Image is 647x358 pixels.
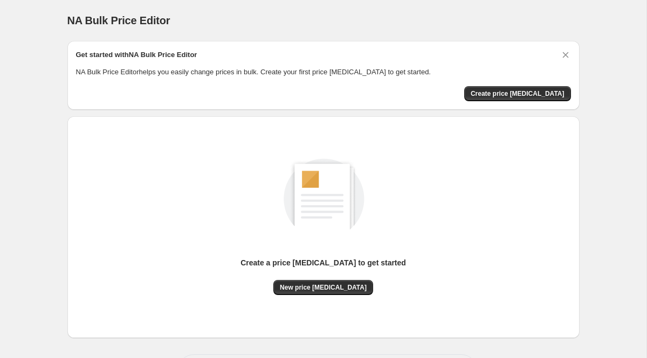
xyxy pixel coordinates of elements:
button: New price [MEDICAL_DATA] [273,280,373,295]
span: Create price [MEDICAL_DATA] [471,89,565,98]
h2: Get started with NA Bulk Price Editor [76,50,197,60]
p: Create a price [MEDICAL_DATA] to get started [240,257,406,268]
span: New price [MEDICAL_DATA] [280,283,367,292]
p: NA Bulk Price Editor helps you easily change prices in bulk. Create your first price [MEDICAL_DAT... [76,67,571,78]
button: Dismiss card [560,50,571,60]
span: NA Bulk Price Editor [67,15,170,26]
button: Create price change job [464,86,571,101]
